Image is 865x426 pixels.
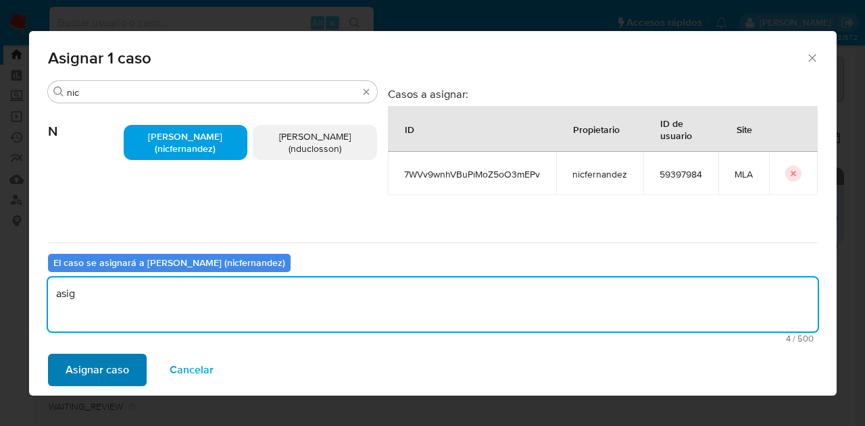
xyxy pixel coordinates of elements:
[48,354,147,386] button: Asignar caso
[389,113,430,145] div: ID
[124,125,248,160] div: [PERSON_NAME] (nicfernandez)
[66,355,129,385] span: Asignar caso
[572,168,627,180] span: nicfernandez
[388,87,818,101] h3: Casos a asignar:
[53,256,285,269] b: El caso se asignará a [PERSON_NAME] (nicfernandez)
[557,113,636,145] div: Propietario
[48,103,124,140] span: N
[720,113,768,145] div: Site
[404,168,540,180] span: 7WVv9wnhVBuPiMoZ5oO3mEPv
[361,86,372,97] button: Borrar
[806,51,818,63] button: Cerrar ventana
[660,168,702,180] span: 59397984
[735,168,753,180] span: MLA
[785,165,801,182] button: icon-button
[52,334,814,343] span: Máximo 500 caracteres
[67,86,358,99] input: Buscar analista
[29,31,837,396] div: assign-modal
[170,355,214,385] span: Cancelar
[53,86,64,97] button: Buscar
[148,130,222,155] span: [PERSON_NAME] (nicfernandez)
[279,130,351,155] span: [PERSON_NAME] (nduclosson)
[48,50,806,66] span: Asignar 1 caso
[644,107,718,151] div: ID de usuario
[48,277,818,331] textarea: asig
[152,354,231,386] button: Cancelar
[253,125,377,160] div: [PERSON_NAME] (nduclosson)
